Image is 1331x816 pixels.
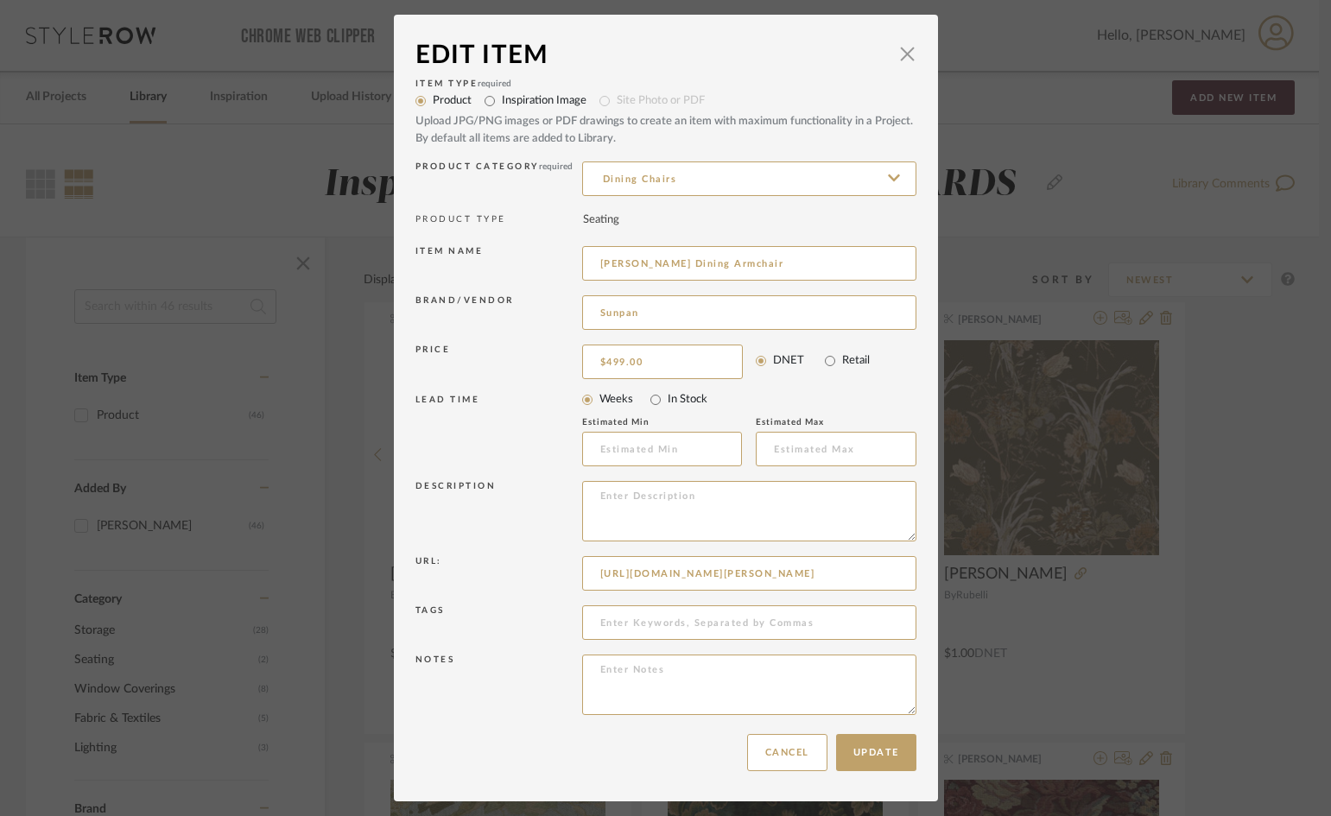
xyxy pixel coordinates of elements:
div: Item Type [415,79,916,89]
span: required [539,162,573,171]
button: Update [836,734,916,771]
label: Inspiration Image [502,92,586,110]
div: Item name [415,246,582,281]
label: DNET [773,352,804,370]
div: Brand/Vendor [415,295,582,331]
div: Notes [415,655,582,716]
label: In Stock [668,391,707,408]
div: Url: [415,556,582,591]
mat-radio-group: Select item type [415,89,916,147]
input: Enter URL [582,556,916,591]
span: required [478,79,511,88]
input: Type a category to search and select [582,161,916,196]
div: PRODUCT TYPE [415,206,583,233]
button: Cancel [747,734,827,771]
button: Close [891,36,925,71]
label: Product [433,92,472,110]
div: Seating [583,212,619,229]
div: Product Category [415,161,582,197]
input: Enter DNET Price [582,345,743,379]
div: Edit Item [415,36,891,74]
div: Estimated Min [582,417,703,427]
input: Estimated Min [582,432,743,466]
div: Description [415,481,582,542]
div: Upload JPG/PNG images or PDF drawings to create an item with maximum functionality in a Project. ... [415,113,916,147]
mat-radio-group: Select item type [582,388,916,412]
div: Price [415,345,582,374]
div: Estimated Max [756,417,877,427]
div: LEAD TIME [415,395,582,467]
label: Weeks [599,391,633,408]
input: Enter Keywords, Separated by Commas [582,605,916,640]
input: Unknown [582,295,916,330]
input: Estimated Max [756,432,916,466]
label: Retail [842,352,870,370]
div: Tags [415,605,582,641]
mat-radio-group: Select price type [756,349,916,373]
input: Enter Name [582,246,916,281]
